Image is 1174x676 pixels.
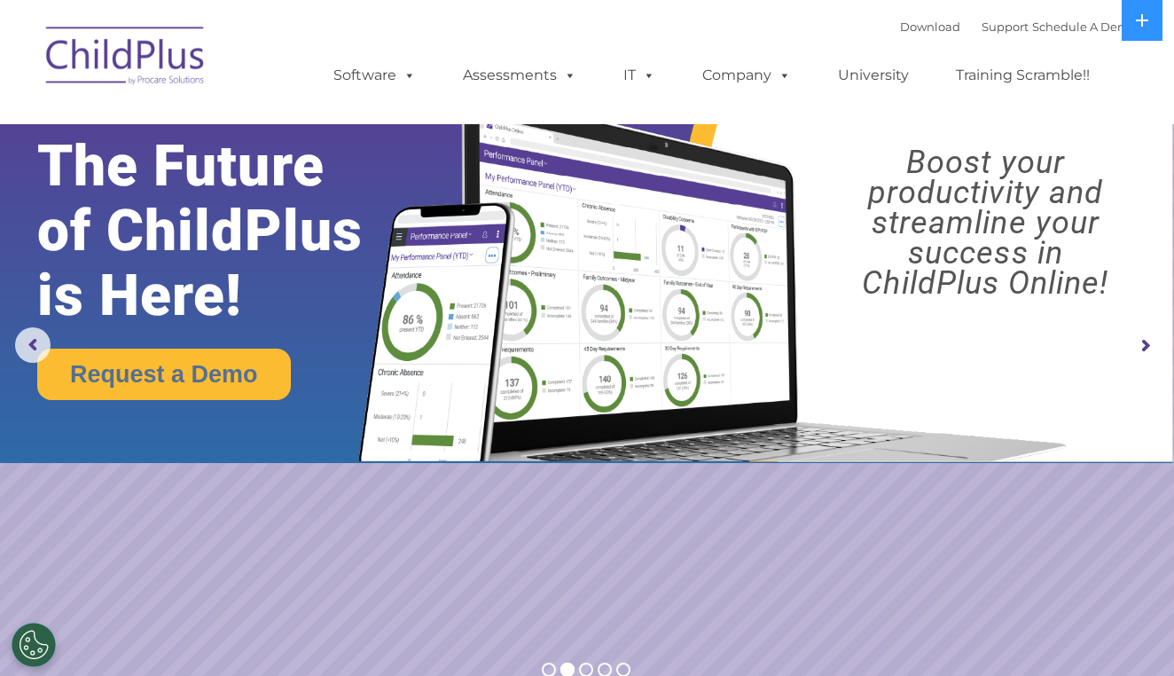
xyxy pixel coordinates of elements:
[445,58,594,93] a: Assessments
[37,134,412,328] rs-layer: The Future of ChildPlus is Here!
[37,14,215,103] img: ChildPlus by Procare Solutions
[316,58,434,93] a: Software
[820,58,927,93] a: University
[900,20,1137,34] font: |
[606,58,673,93] a: IT
[900,20,960,34] a: Download
[247,117,301,130] span: Last name
[982,20,1029,34] a: Support
[938,58,1107,93] a: Training Scramble!!
[12,623,56,667] button: Cookies Settings
[811,147,1160,298] rs-layer: Boost your productivity and streamline your success in ChildPlus Online!
[1032,20,1137,34] a: Schedule A Demo
[685,58,809,93] a: Company
[247,190,322,203] span: Phone number
[37,349,291,400] a: Request a Demo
